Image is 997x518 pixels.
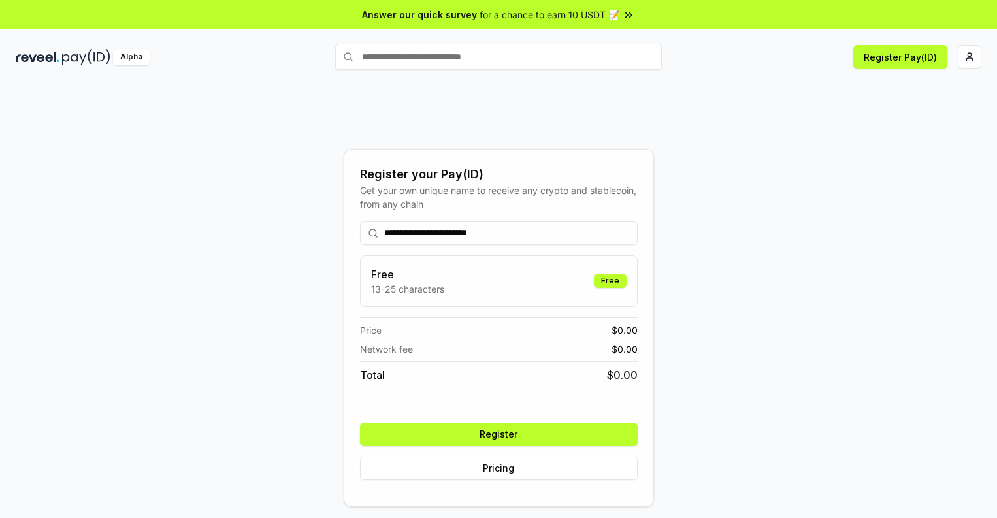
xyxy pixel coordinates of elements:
[113,49,150,65] div: Alpha
[62,49,110,65] img: pay_id
[360,184,638,211] div: Get your own unique name to receive any crypto and stablecoin, from any chain
[612,323,638,337] span: $ 0.00
[360,342,413,356] span: Network fee
[480,8,619,22] span: for a chance to earn 10 USDT 📝
[360,367,385,383] span: Total
[612,342,638,356] span: $ 0.00
[360,457,638,480] button: Pricing
[16,49,59,65] img: reveel_dark
[594,274,627,288] div: Free
[360,423,638,446] button: Register
[360,165,638,184] div: Register your Pay(ID)
[371,267,444,282] h3: Free
[607,367,638,383] span: $ 0.00
[371,282,444,296] p: 13-25 characters
[362,8,477,22] span: Answer our quick survey
[853,45,947,69] button: Register Pay(ID)
[360,323,382,337] span: Price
